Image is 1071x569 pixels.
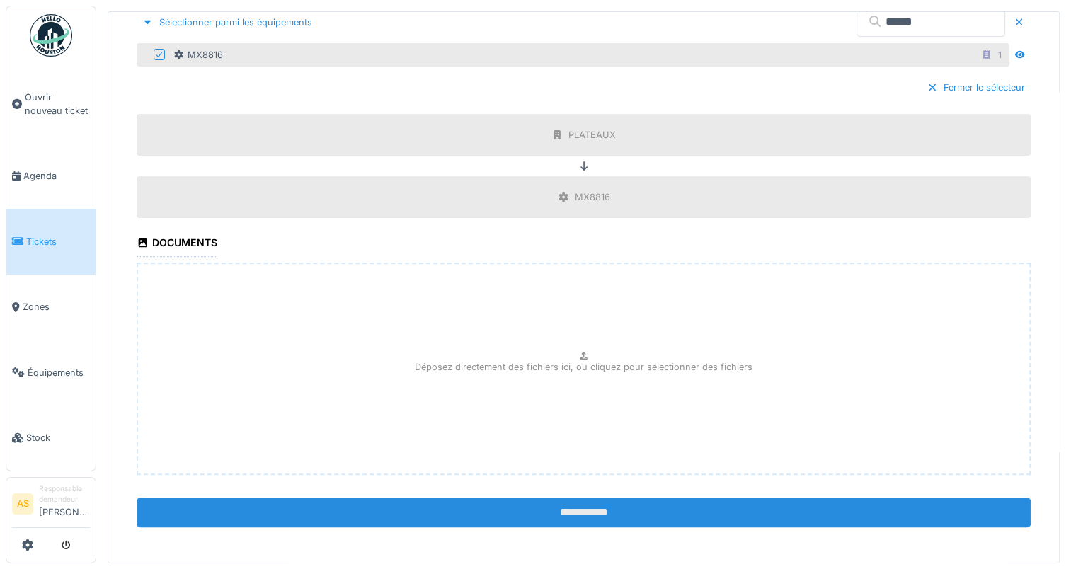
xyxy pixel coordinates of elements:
[568,128,616,142] div: PLATEAUX
[137,13,318,32] div: Sélectionner parmi les équipements
[23,169,90,183] span: Agenda
[28,366,90,379] span: Équipements
[6,275,96,340] a: Zones
[30,14,72,57] img: Badge_color-CXgf-gQk.svg
[26,431,90,444] span: Stock
[6,144,96,209] a: Agenda
[173,48,223,62] div: MX8816
[6,209,96,274] a: Tickets
[25,91,90,117] span: Ouvrir nouveau ticket
[137,232,217,256] div: Documents
[39,483,90,505] div: Responsable demandeur
[39,483,90,524] li: [PERSON_NAME]
[26,235,90,248] span: Tickets
[998,48,1002,62] div: 1
[6,340,96,405] a: Équipements
[12,493,33,515] li: AS
[921,78,1031,97] div: Fermer le sélecteur
[6,405,96,470] a: Stock
[6,64,96,144] a: Ouvrir nouveau ticket
[12,483,90,528] a: AS Responsable demandeur[PERSON_NAME]
[23,300,90,314] span: Zones
[575,190,610,204] div: MX8816
[415,360,752,374] p: Déposez directement des fichiers ici, ou cliquez pour sélectionner des fichiers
